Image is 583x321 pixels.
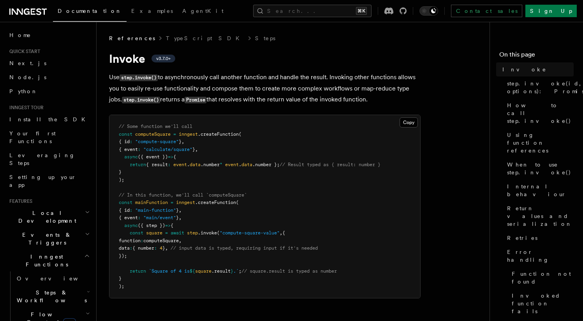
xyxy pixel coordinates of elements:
[6,170,92,192] a: Setting up your app
[187,162,190,167] span: .
[176,207,179,213] span: }
[6,209,85,225] span: Local Development
[130,139,132,144] span: :
[400,117,418,128] button: Copy
[109,72,421,105] p: Use to asynchronously call another function and handle the result. Invoking other functions allow...
[120,74,158,81] code: step.invoke()
[6,126,92,148] a: Your first Functions
[195,200,236,205] span: .createFunction
[119,200,132,205] span: const
[119,131,132,137] span: const
[131,8,173,14] span: Examples
[124,223,138,228] span: async
[179,238,181,243] span: ,
[119,169,122,175] span: }
[201,162,220,167] span: .number
[507,183,574,198] span: Internal behaviour
[419,6,438,16] button: Toggle dark mode
[135,139,179,144] span: "compute-square"
[509,289,574,318] a: Invoked function fails
[173,162,187,167] span: event
[109,51,421,66] h1: Invoke
[109,34,155,42] span: References
[168,154,173,160] span: =>
[135,200,168,205] span: mainFunction
[138,154,168,160] span: ({ event })
[119,284,124,289] span: );
[9,74,46,80] span: Node.js
[507,101,574,125] span: How to call step.invoke()
[9,174,76,188] span: Setting up your app
[6,206,92,228] button: Local Development
[146,230,162,236] span: square
[168,162,171,167] span: :
[138,215,141,220] span: :
[58,8,122,14] span: Documentation
[451,5,522,17] a: Contact sales
[179,215,181,220] span: ,
[239,268,241,274] span: ;
[166,34,244,42] a: TypeScript SDK
[130,162,146,167] span: return
[124,154,138,160] span: async
[143,147,192,152] span: "calculate/square"
[225,162,239,167] span: event
[14,286,92,307] button: Steps & Workflows
[509,267,574,289] a: Function not found
[241,268,337,274] span: // square.result is typed as number
[507,131,574,154] span: Using function references
[504,245,574,267] a: Error handling
[504,231,574,245] a: Retries
[280,230,282,236] span: ,
[6,48,40,55] span: Quick start
[119,192,247,198] span: // In this function, we'll call `computeSquare`
[9,130,56,144] span: Your first Functions
[280,162,380,167] span: // Result typed as { result: number }
[156,55,171,62] span: v3.7.0+
[182,8,224,14] span: AgentKit
[504,158,574,179] a: When to use step.invoke()
[130,268,146,274] span: return
[233,268,239,274] span: .`
[9,88,38,94] span: Python
[499,50,574,62] h4: On this page
[231,268,233,274] span: }
[119,139,130,144] span: { id
[179,131,198,137] span: inngest
[178,2,228,21] a: AgentKit
[181,139,184,144] span: ,
[6,70,92,84] a: Node.js
[525,5,577,17] a: Sign Up
[17,275,97,282] span: Overview
[132,245,154,251] span: { number
[6,231,85,247] span: Events & Triggers
[195,268,211,274] span: square
[9,60,46,66] span: Next.js
[165,245,168,251] span: ,
[154,245,157,251] span: :
[253,5,372,17] button: Search...⌘K
[135,131,171,137] span: computeSquare
[190,268,195,274] span: ${
[173,154,176,160] span: {
[130,230,143,236] span: const
[6,253,84,268] span: Inngest Functions
[119,215,138,220] span: { event
[6,228,92,250] button: Events & Triggers
[9,31,31,39] span: Home
[53,2,127,22] a: Documentation
[119,238,141,243] span: function
[9,152,75,166] span: Leveraging Steps
[198,230,217,236] span: .invoke
[171,223,173,228] span: {
[239,131,241,137] span: (
[241,162,252,167] span: data
[173,131,176,137] span: =
[6,198,32,204] span: Features
[6,112,92,126] a: Install the SDK
[6,250,92,271] button: Inngest Functions
[195,147,198,152] span: ,
[198,131,239,137] span: .createFunction
[162,245,165,251] span: }
[356,7,367,15] kbd: ⌘K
